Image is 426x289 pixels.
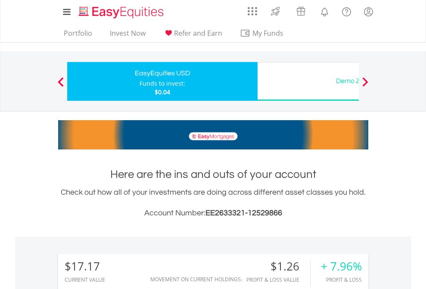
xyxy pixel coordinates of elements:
[58,207,368,219] h3: Account Number:
[140,79,185,88] div: Funds to invest:
[246,277,310,283] div: Profit & Loss Value
[248,6,257,16] img: grid-menu-icon.svg
[58,167,368,182] h1: Here are the ins and outs of your account
[58,120,368,149] img: EasyMortage Promotion Banner
[321,260,362,273] div: + 7.96%
[336,2,358,19] a: FAQ's and Support
[242,2,263,16] a: AppsGrid
[77,5,167,19] img: EasyEquities_Logo.png
[150,277,242,282] div: Movement on Current Holdings:
[60,29,96,42] a: Portfolio
[174,28,222,38] span: Refer and Earn
[294,4,308,18] img: vouchers-v2.svg
[240,28,296,39] span: My Funds
[357,81,374,90] button: Next
[321,277,362,283] div: Profit & Loss
[65,277,105,283] div: CURRENT VALUE
[246,260,310,273] div: $1.26
[52,81,69,90] button: Previous
[72,67,252,79] div: EasyEquities USD
[65,260,105,273] div: $17.17
[106,29,149,42] a: Invest Now
[288,2,314,18] a: Vouchers
[155,88,170,96] span: $0.04
[75,2,167,19] a: Home page
[358,2,379,21] a: My Profile
[160,29,226,42] a: Refer and Earn
[205,209,282,217] span: EE2633321-12529866
[314,2,336,19] a: Notifications
[268,4,283,18] img: thrive-v2.svg
[58,186,368,219] div: Check out how all of your investments are doing across different asset classes you hold.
